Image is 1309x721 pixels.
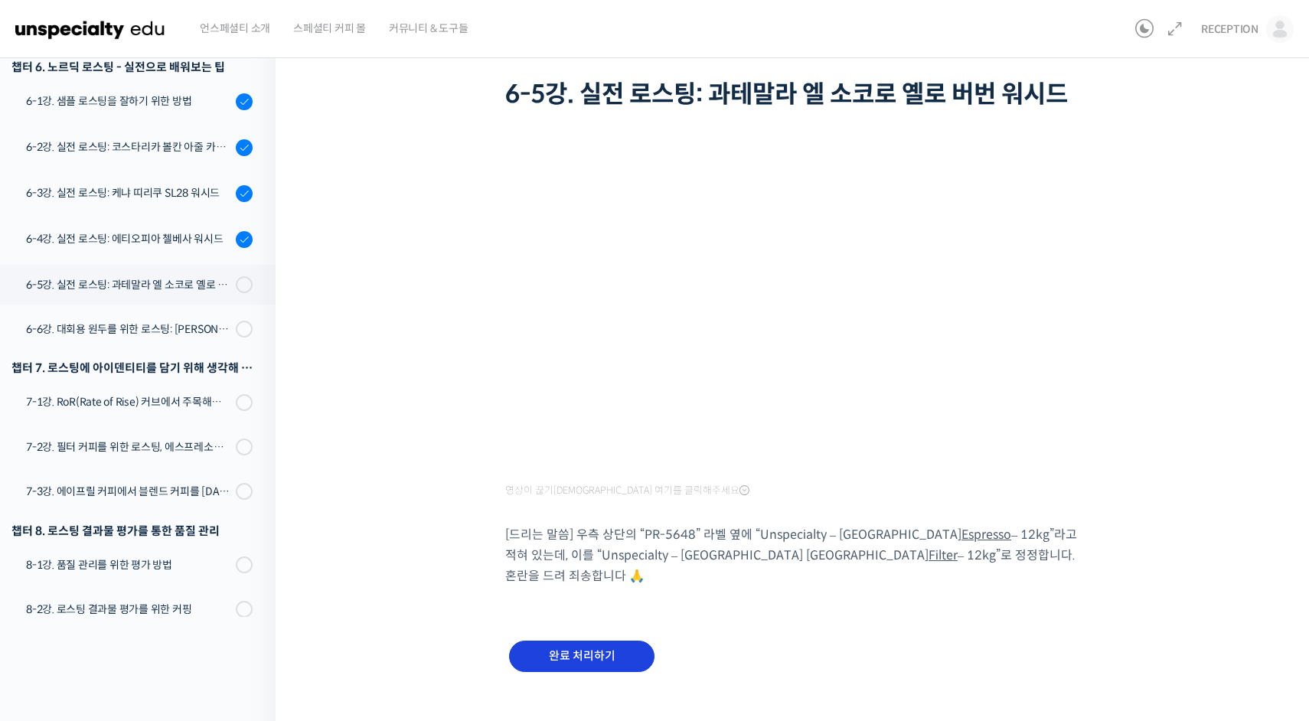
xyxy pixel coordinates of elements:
[26,93,231,109] div: 6-1강. 샘플 로스팅을 잘하기 위한 방법
[26,601,231,618] div: 8-2강. 로스팅 결과물 평가를 위한 커핑
[11,57,253,77] div: 챕터 6. 노르딕 로스팅 - 실전으로 배워보는 팁
[505,524,1087,586] p: [드리는 말씀] 우측 상단의 “PR-5648” 라벨 옆에 “Unspecialty – [GEOGRAPHIC_DATA] – 12kg”라고 적혀 있는데, 이를 “Unspecialt...
[11,520,253,541] div: 챕터 8. 로스팅 결과물 평가를 통한 품질 관리
[26,393,231,410] div: 7-1강. RoR(Rate of Rise) 커브에서 주목해야 할 포인트들
[26,139,231,155] div: 6-2강. 실전 로스팅: 코스타리카 볼칸 아줄 카투라 내추럴
[197,485,294,524] a: 설정
[26,321,231,338] div: 6-6강. 대회용 원두를 위한 로스팅: [PERSON_NAME]
[505,484,749,497] span: 영상이 끊기[DEMOGRAPHIC_DATA] 여기를 클릭해주세요
[11,357,253,378] div: 챕터 7. 로스팅에 아이덴티티를 담기 위해 생각해 볼 만한 주제들
[101,485,197,524] a: 대화
[5,485,101,524] a: 홈
[1201,22,1258,36] span: RECEPTION
[961,527,1011,543] span: Espresso
[237,508,255,520] span: 설정
[505,80,1087,109] h1: 6-5강. 실전 로스팅: 과테말라 엘 소코로 옐로 버번 워시드
[26,483,231,500] div: 7-3강. 에이프릴 커피에서 블렌드 커피를 [DATE] 않는 이유
[26,184,231,201] div: 6-3강. 실전 로스팅: 케냐 띠리쿠 SL28 워시드
[26,439,231,455] div: 7-2강. 필터 커피를 위한 로스팅, 에스프레소를 위한 로스팅, 그리고 옴니 로스트
[48,508,57,520] span: 홈
[26,556,231,573] div: 8-1강. 품질 관리를 위한 평가 방법
[929,547,958,563] span: Filter
[26,276,231,293] div: 6-5강. 실전 로스팅: 과테말라 엘 소코로 옐로 버번 워시드
[26,230,231,247] div: 6-4강. 실전 로스팅: 에티오피아 첼베사 워시드
[509,641,654,672] input: 완료 처리하기
[140,509,158,521] span: 대화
